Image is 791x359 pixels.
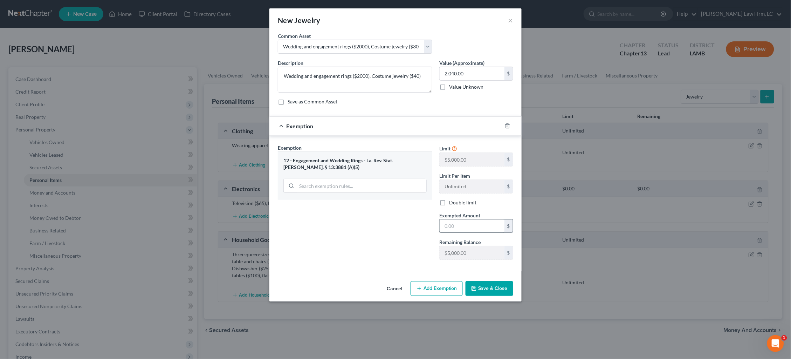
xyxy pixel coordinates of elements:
span: Limit [439,145,450,151]
input: -- [440,180,504,193]
div: $ [504,180,513,193]
div: New Jewelry [278,15,320,25]
label: Remaining Balance [439,238,481,246]
span: Exemption [286,123,313,129]
label: Save as Common Asset [288,98,337,105]
label: Common Asset [278,32,311,40]
button: × [508,16,513,25]
div: $ [504,219,513,233]
span: Exemption [278,145,302,151]
button: Add Exemption [411,281,463,296]
label: Double limit [449,199,476,206]
div: $ [504,153,513,166]
span: Exempted Amount [439,212,480,218]
input: -- [440,153,504,166]
div: $ [504,246,513,259]
label: Limit Per Item [439,172,470,179]
input: -- [440,246,504,259]
span: 1 [782,335,787,341]
button: Cancel [381,282,408,296]
input: 0.00 [440,219,504,233]
label: Value (Approximate) [439,59,484,67]
span: Description [278,60,303,66]
iframe: Intercom live chat [767,335,784,352]
div: 12 - Engagement and Wedding Rings - La. Rev. Stat. [PERSON_NAME]. § 13:3881 (A)(5) [283,157,427,170]
div: $ [504,67,513,80]
input: Search exemption rules... [297,179,426,192]
input: 0.00 [440,67,504,80]
button: Save & Close [466,281,513,296]
label: Value Unknown [449,83,483,90]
